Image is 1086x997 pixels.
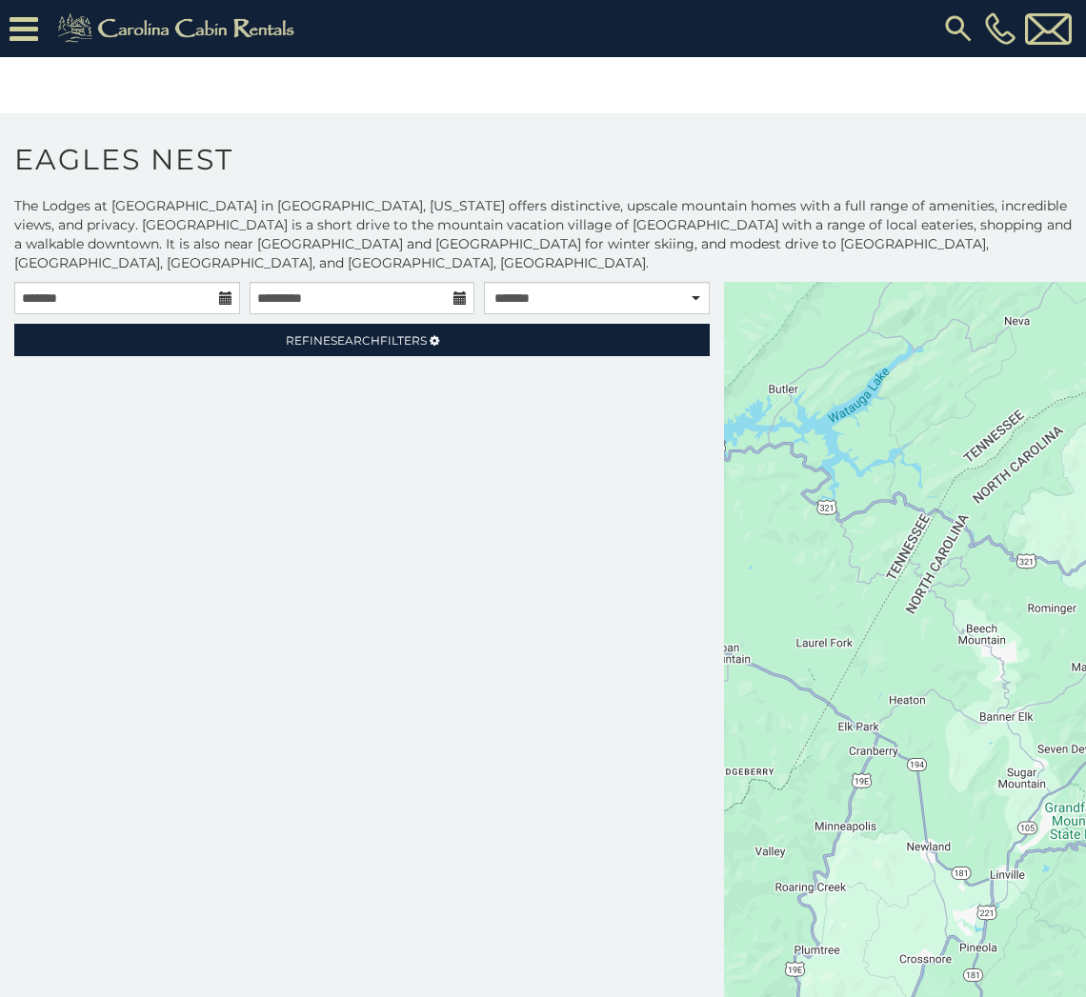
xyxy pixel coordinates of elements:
[941,11,975,46] img: search-regular.svg
[286,333,427,348] span: Refine Filters
[14,324,710,356] a: RefineSearchFilters
[331,333,380,348] span: Search
[48,10,311,48] img: Khaki-logo.png
[980,12,1020,45] a: [PHONE_NUMBER]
